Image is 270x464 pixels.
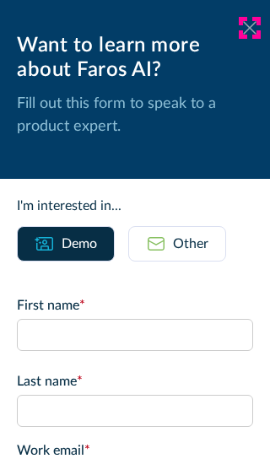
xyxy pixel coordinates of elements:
div: I'm interested in... [17,196,253,216]
label: Last name [17,371,253,391]
p: Fill out this form to speak to a product expert. [17,93,253,138]
div: Demo [62,234,97,254]
label: First name [17,295,253,316]
div: Want to learn more about Faros AI? [17,34,253,83]
div: Other [173,234,208,254]
label: Work email [17,440,253,461]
